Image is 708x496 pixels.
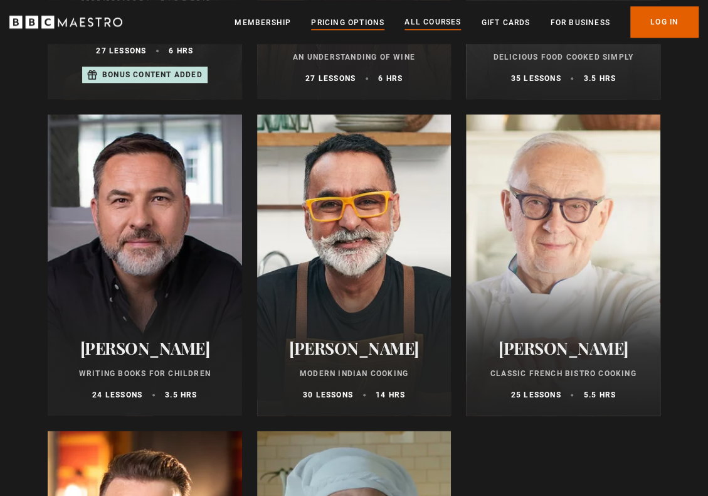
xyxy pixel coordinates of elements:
p: An Understanding of Wine [272,51,436,63]
a: [PERSON_NAME] Modern Indian Cooking 30 lessons 14 hrs [257,114,452,416]
nav: Primary [235,6,699,38]
p: 25 lessons [510,389,561,401]
p: 6 hrs [169,45,193,57]
p: 6 hrs [378,73,403,84]
p: 27 lessons [96,45,146,57]
a: Gift Cards [481,16,530,29]
a: Pricing Options [311,16,384,29]
p: Modern Indian Cooking [272,368,436,379]
p: 27 lessons [305,73,356,84]
p: 30 lessons [303,389,353,401]
a: All Courses [404,16,461,30]
a: [PERSON_NAME] Writing Books for Children 24 lessons 3.5 hrs [48,114,242,416]
h2: [PERSON_NAME] [272,338,436,358]
p: 3.5 hrs [583,73,615,84]
a: Log In [630,6,699,38]
p: 24 lessons [92,389,142,401]
p: 14 hrs [376,389,405,401]
p: Classic French Bistro Cooking [481,368,645,379]
a: For business [550,16,610,29]
h2: [PERSON_NAME] [63,338,227,358]
a: Membership [235,16,291,29]
p: 35 lessons [510,73,561,84]
h2: [PERSON_NAME] [481,338,645,358]
p: Bonus content added [102,69,203,80]
p: 5.5 hrs [583,389,615,401]
svg: BBC Maestro [9,13,122,31]
p: Delicious Food Cooked Simply [481,51,645,63]
p: Writing Books for Children [63,368,227,379]
p: 3.5 hrs [165,389,197,401]
a: [PERSON_NAME] Classic French Bistro Cooking 25 lessons 5.5 hrs [466,114,660,416]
